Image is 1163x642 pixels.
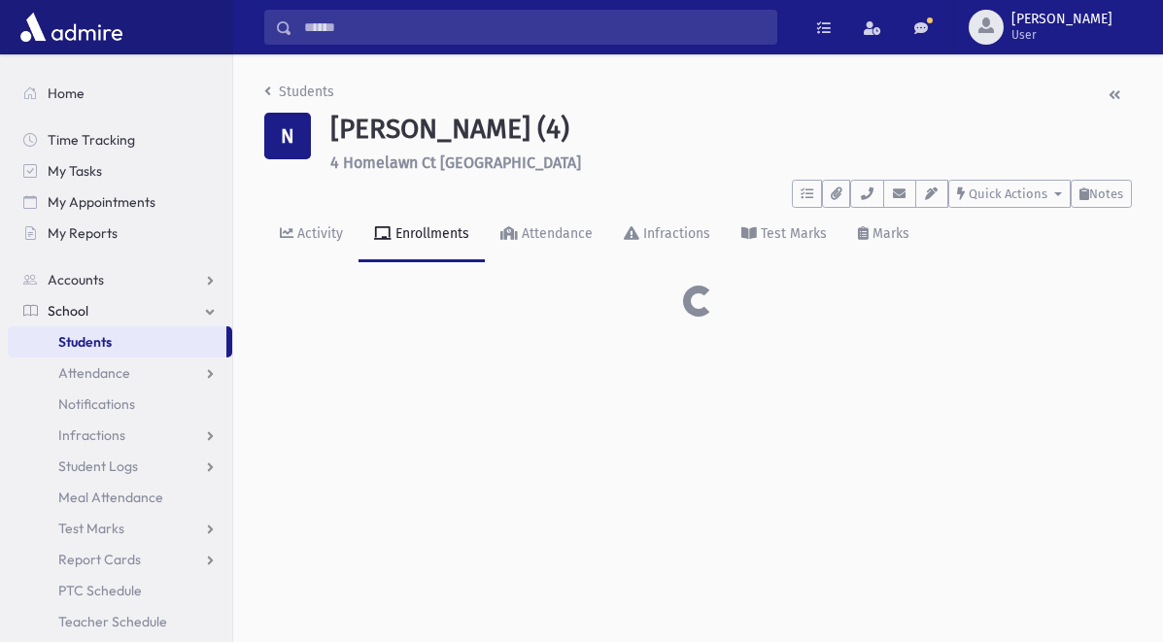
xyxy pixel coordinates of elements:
a: Enrollments [359,208,485,262]
span: My Reports [48,224,118,242]
a: School [8,295,232,326]
span: My Appointments [48,193,155,211]
a: Attendance [8,357,232,389]
a: Test Marks [726,208,842,262]
a: Time Tracking [8,124,232,155]
img: AdmirePro [16,8,127,47]
a: Home [8,78,232,109]
h6: 4 Homelawn Ct [GEOGRAPHIC_DATA] [330,153,1132,172]
span: My Tasks [48,162,102,180]
div: Attendance [518,225,593,242]
span: Student Logs [58,457,138,475]
span: Students [58,333,112,351]
div: Infractions [639,225,710,242]
span: Home [48,84,85,102]
span: Time Tracking [48,131,135,149]
button: Notes [1071,180,1132,208]
a: Students [8,326,226,357]
span: Notes [1089,186,1123,201]
a: Accounts [8,264,232,295]
a: My Reports [8,218,232,249]
div: Test Marks [757,225,827,242]
span: Test Marks [58,520,124,537]
a: Attendance [485,208,608,262]
a: Report Cards [8,544,232,575]
a: Meal Attendance [8,482,232,513]
span: Quick Actions [969,186,1047,201]
a: Activity [264,208,359,262]
a: My Tasks [8,155,232,186]
span: Accounts [48,271,104,288]
h1: [PERSON_NAME] (4) [330,113,1132,146]
span: Teacher Schedule [58,613,167,630]
span: Report Cards [58,551,141,568]
button: Quick Actions [948,180,1071,208]
a: Notifications [8,389,232,420]
div: Marks [869,225,909,242]
span: School [48,302,88,320]
a: Student Logs [8,451,232,482]
span: Attendance [58,364,130,382]
nav: breadcrumb [264,82,334,110]
a: Teacher Schedule [8,606,232,637]
div: N [264,113,311,159]
div: Enrollments [392,225,469,242]
span: User [1011,27,1112,43]
a: PTC Schedule [8,575,232,606]
div: Activity [293,225,343,242]
span: [PERSON_NAME] [1011,12,1112,27]
span: PTC Schedule [58,582,142,599]
a: Infractions [8,420,232,451]
a: Infractions [608,208,726,262]
a: Marks [842,208,925,262]
input: Search [292,10,776,45]
a: My Appointments [8,186,232,218]
a: Students [264,84,334,100]
a: Test Marks [8,513,232,544]
span: Notifications [58,395,135,413]
span: Infractions [58,426,125,444]
span: Meal Attendance [58,489,163,506]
